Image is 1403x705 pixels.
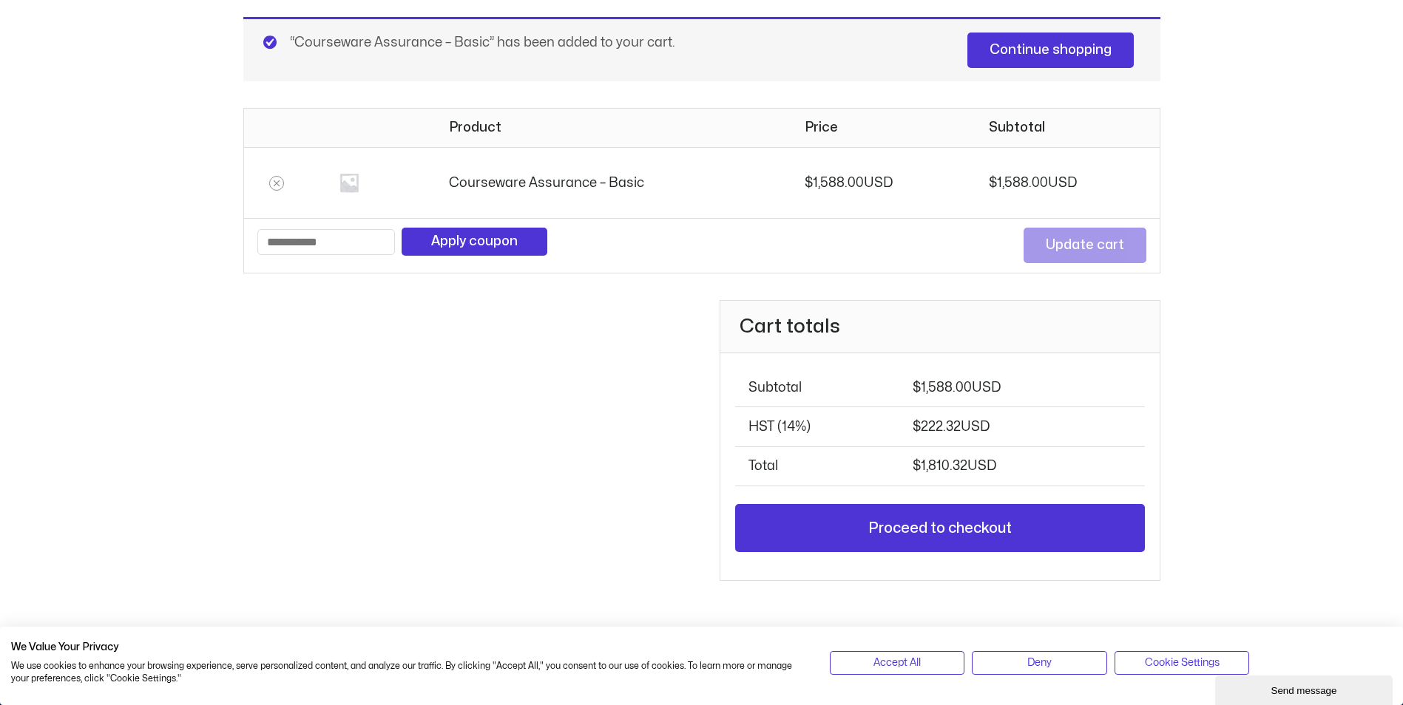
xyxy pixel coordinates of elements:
span: Accept All [873,655,921,671]
div: “Courseware Assurance – Basic” has been added to your cart. [243,17,1160,81]
p: We use cookies to enhance your browsing experience, serve personalized content, and analyze our t... [11,660,808,685]
span: Cookie Settings [1145,655,1220,671]
a: Proceed to checkout [735,504,1144,553]
button: Apply coupon [402,228,547,256]
bdi: 1,810.32 [913,460,967,472]
button: Deny all cookies [972,651,1107,675]
span: $ [913,420,921,433]
a: Remove Courseware Assurance - Basic from cart [269,176,284,191]
th: Price [791,109,976,147]
th: HST (14%) [735,406,899,446]
bdi: 1,588.00 [805,177,864,189]
th: Total [735,446,899,486]
th: Product [436,109,791,147]
iframe: chat widget [1215,672,1396,705]
bdi: 1,588.00 [913,381,972,394]
th: Subtotal [735,368,899,406]
span: Deny [1027,655,1052,671]
span: $ [989,177,997,189]
h2: Cart totals [720,301,1159,353]
h2: We Value Your Privacy [11,641,808,654]
span: $ [913,460,921,472]
button: Adjust cookie preferences [1115,651,1250,675]
button: Update cart [1024,228,1146,263]
th: Courseware Assurance – Basic [436,147,791,218]
button: Accept all cookies [830,651,965,675]
span: $ [805,177,813,189]
a: Continue shopping [967,33,1134,68]
span: 222.32 [913,420,990,433]
bdi: 1,588.00 [989,177,1048,189]
img: Placeholder [323,157,375,208]
span: $ [913,381,921,394]
th: Subtotal [976,109,1160,147]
